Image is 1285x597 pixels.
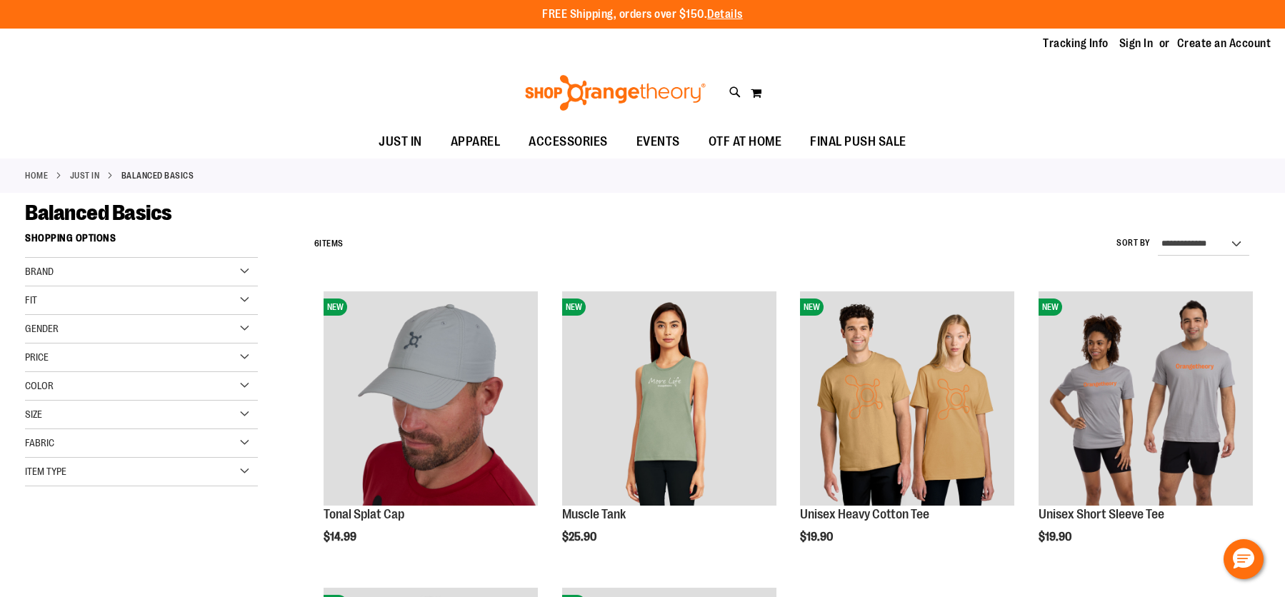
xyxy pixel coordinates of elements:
a: Sign In [1119,36,1154,51]
span: OTF AT HOME [709,126,782,158]
strong: Balanced Basics [121,169,194,182]
a: JUST IN [364,126,436,158]
span: Gender [25,323,59,334]
span: EVENTS [636,126,680,158]
span: $14.99 [324,531,359,543]
a: Product image for Grey Tonal Splat CapNEW [324,291,538,508]
span: Balanced Basics [25,201,172,225]
span: Item Type [25,466,66,477]
a: APPAREL [436,126,515,159]
a: Details [707,8,743,21]
div: product [316,284,545,580]
a: EVENTS [622,126,694,159]
img: Muscle Tank [562,291,776,506]
span: Brand [25,266,54,277]
span: Size [25,408,42,420]
div: product [1031,284,1260,580]
label: Sort By [1116,237,1151,249]
span: Price [25,351,49,363]
span: NEW [324,298,347,316]
span: JUST IN [379,126,422,158]
a: ACCESSORIES [514,126,622,159]
p: FREE Shipping, orders over $150. [542,6,743,23]
a: Unisex Short Sleeve Tee [1039,507,1164,521]
img: Unisex Heavy Cotton Tee [800,291,1014,506]
img: Product image for Grey Tonal Splat Cap [324,291,538,506]
a: JUST IN [70,169,100,182]
a: Unisex Short Sleeve TeeNEW [1039,291,1253,508]
span: NEW [1039,298,1062,316]
a: Unisex Heavy Cotton Tee [800,507,929,521]
img: Shop Orangetheory [523,75,708,111]
a: Tracking Info [1043,36,1109,51]
span: 6 [314,239,320,249]
a: Create an Account [1177,36,1271,51]
button: Hello, have a question? Let’s chat. [1224,539,1264,579]
h2: Items [314,233,344,255]
a: Unisex Heavy Cotton TeeNEW [800,291,1014,508]
a: OTF AT HOME [694,126,796,159]
span: $19.90 [800,531,835,543]
span: NEW [562,298,586,316]
a: FINAL PUSH SALE [796,126,921,159]
span: NEW [800,298,824,316]
img: Unisex Short Sleeve Tee [1039,291,1253,506]
div: product [793,284,1021,580]
a: Muscle Tank [562,507,626,521]
span: ACCESSORIES [529,126,608,158]
span: APPAREL [451,126,501,158]
span: FINAL PUSH SALE [810,126,906,158]
span: Fit [25,294,37,306]
span: $19.90 [1039,531,1074,543]
a: Home [25,169,48,182]
span: $25.90 [562,531,599,543]
span: Color [25,380,54,391]
span: Fabric [25,437,54,448]
a: Tonal Splat Cap [324,507,404,521]
div: product [555,284,784,580]
strong: Shopping Options [25,226,258,258]
a: Muscle TankNEW [562,291,776,508]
